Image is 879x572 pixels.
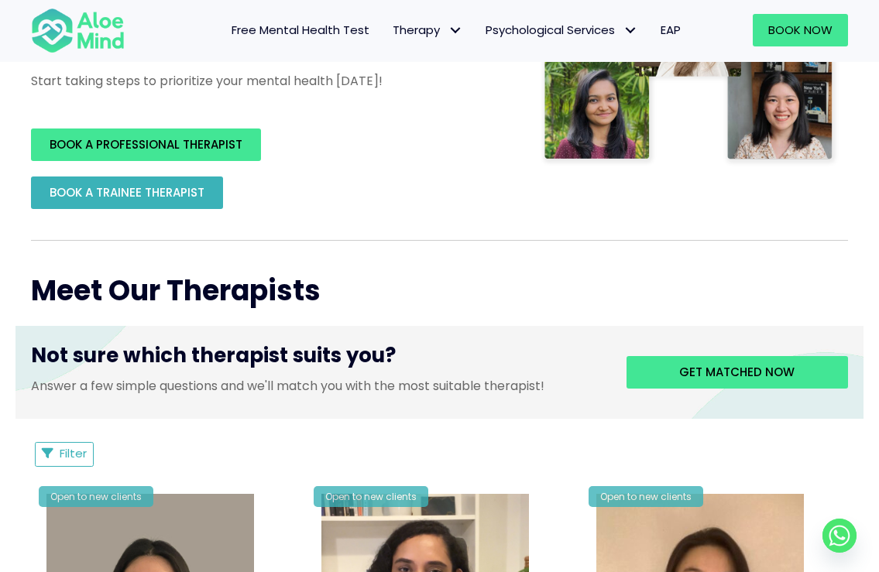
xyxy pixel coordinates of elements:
[31,7,125,54] img: Aloe mind Logo
[39,486,153,507] div: Open to new clients
[31,341,603,377] h3: Not sure which therapist suits you?
[35,442,94,467] button: Filter Listings
[232,22,369,38] span: Free Mental Health Test
[140,14,693,46] nav: Menu
[753,14,848,46] a: Book Now
[381,14,474,46] a: TherapyTherapy: submenu
[649,14,692,46] a: EAP
[31,72,509,90] p: Start taking steps to prioritize your mental health [DATE]!
[619,19,641,42] span: Psychological Services: submenu
[50,184,204,200] span: BOOK A TRAINEE THERAPIST
[393,22,462,38] span: Therapy
[31,176,223,209] a: BOOK A TRAINEE THERAPIST
[50,136,242,152] span: BOOK A PROFESSIONAL THERAPIST
[679,364,795,380] span: Get matched now
[486,22,637,38] span: Psychological Services
[60,445,87,461] span: Filter
[31,128,261,161] a: BOOK A PROFESSIONAL THERAPIST
[474,14,649,46] a: Psychological ServicesPsychological Services: submenu
[31,377,603,395] p: Answer a few simple questions and we'll match you with the most suitable therapist!
[822,519,857,553] a: Whatsapp
[589,486,703,507] div: Open to new clients
[768,22,833,38] span: Book Now
[31,271,321,310] span: Meet Our Therapists
[314,486,428,507] div: Open to new clients
[661,22,681,38] span: EAP
[444,19,466,42] span: Therapy: submenu
[627,356,849,389] a: Get matched now
[220,14,381,46] a: Free Mental Health Test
